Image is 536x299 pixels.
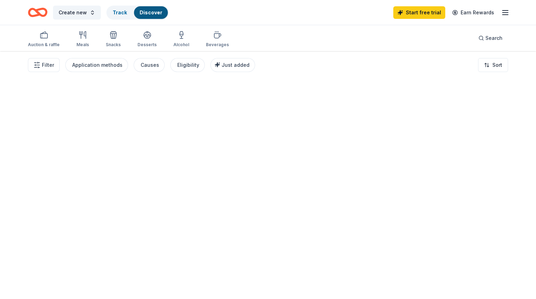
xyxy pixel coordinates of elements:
[28,42,60,48] div: Auction & raffle
[393,6,445,19] a: Start free trial
[206,42,229,48] div: Beverages
[113,9,127,15] a: Track
[173,42,189,48] div: Alcohol
[137,42,157,48] div: Desserts
[173,28,189,51] button: Alcohol
[170,58,205,72] button: Eligibility
[106,6,169,20] button: TrackDiscover
[206,28,229,51] button: Beverages
[492,61,502,69] span: Sort
[106,42,121,48] div: Snacks
[222,62,250,68] span: Just added
[478,58,508,72] button: Sort
[140,9,162,15] a: Discover
[177,61,199,69] div: Eligibility
[76,28,89,51] button: Meals
[210,58,255,72] button: Just added
[28,4,47,21] a: Home
[42,61,54,69] span: Filter
[28,28,60,51] button: Auction & raffle
[134,58,165,72] button: Causes
[137,28,157,51] button: Desserts
[53,6,101,20] button: Create new
[72,61,122,69] div: Application methods
[141,61,159,69] div: Causes
[65,58,128,72] button: Application methods
[485,34,502,42] span: Search
[473,31,508,45] button: Search
[448,6,498,19] a: Earn Rewards
[59,8,87,17] span: Create new
[106,28,121,51] button: Snacks
[28,58,60,72] button: Filter
[76,42,89,48] div: Meals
